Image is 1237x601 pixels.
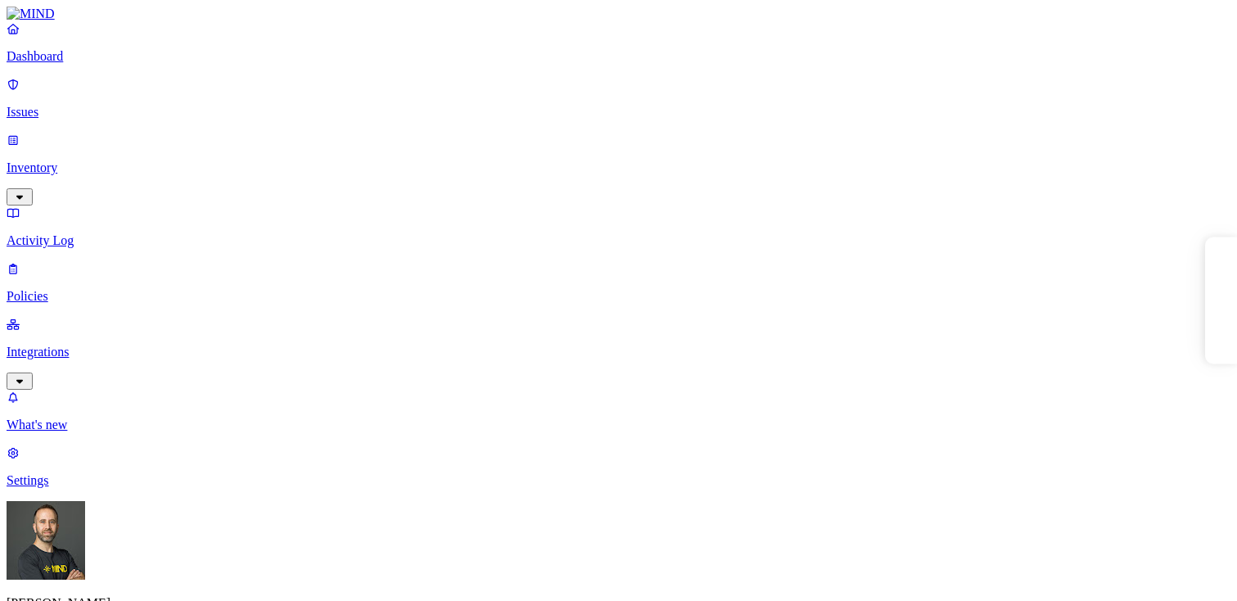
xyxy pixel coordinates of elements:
[7,206,1230,248] a: Activity Log
[7,21,1230,64] a: Dashboard
[7,160,1230,175] p: Inventory
[7,345,1230,359] p: Integrations
[7,317,1230,387] a: Integrations
[7,473,1230,488] p: Settings
[7,418,1230,432] p: What's new
[7,390,1230,432] a: What's new
[7,7,1230,21] a: MIND
[7,77,1230,120] a: Issues
[7,233,1230,248] p: Activity Log
[7,49,1230,64] p: Dashboard
[7,445,1230,488] a: Settings
[7,289,1230,304] p: Policies
[7,7,55,21] img: MIND
[7,105,1230,120] p: Issues
[7,133,1230,203] a: Inventory
[7,501,85,580] img: Tom Mayblum
[7,261,1230,304] a: Policies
